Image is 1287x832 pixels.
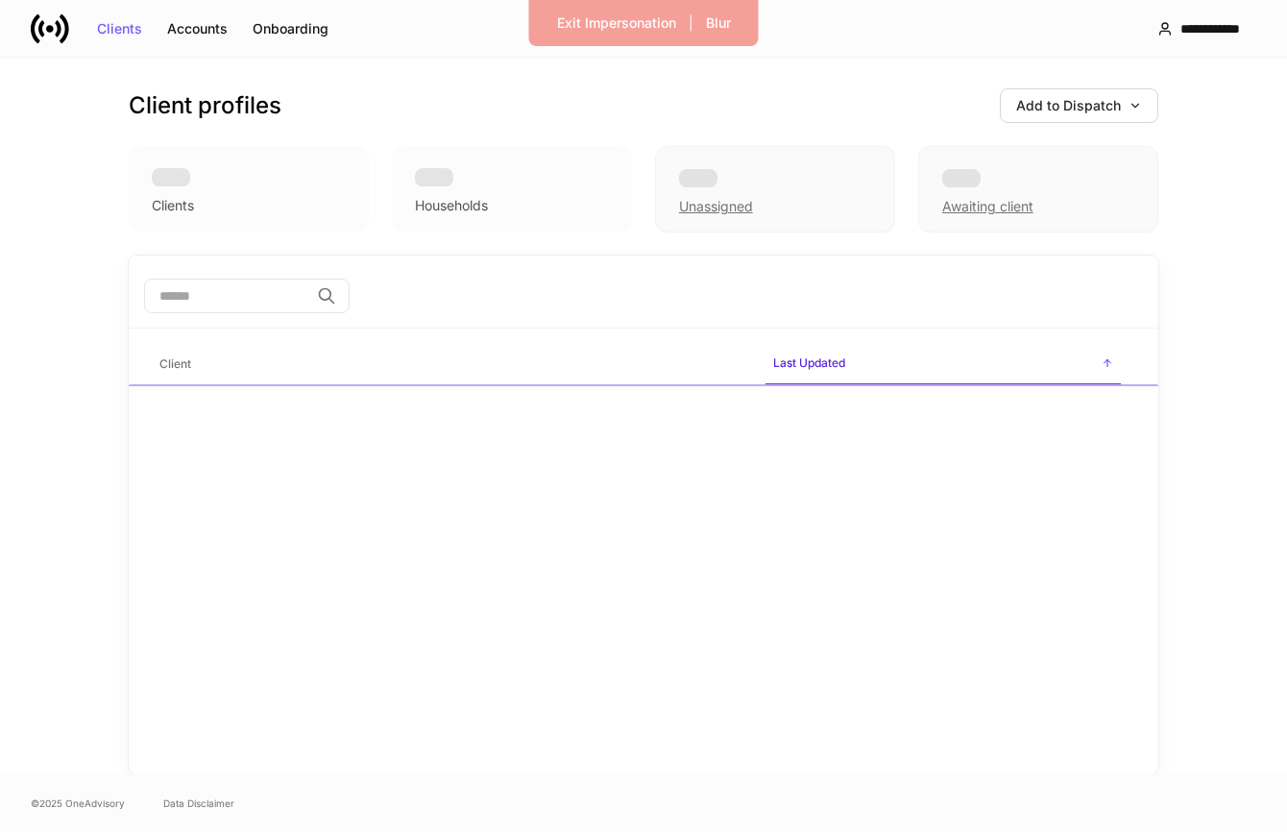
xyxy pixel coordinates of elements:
[1000,88,1158,123] button: Add to Dispatch
[155,13,240,44] button: Accounts
[240,13,341,44] button: Onboarding
[253,22,328,36] div: Onboarding
[693,8,743,38] button: Blur
[557,16,676,30] div: Exit Impersonation
[152,345,750,384] span: Client
[706,16,731,30] div: Blur
[152,196,194,215] div: Clients
[918,146,1158,232] div: Awaiting client
[163,795,234,811] a: Data Disclaimer
[85,13,155,44] button: Clients
[765,344,1121,385] span: Last Updated
[545,8,689,38] button: Exit Impersonation
[773,354,845,372] h6: Last Updated
[159,355,191,373] h6: Client
[97,22,142,36] div: Clients
[31,795,125,811] span: © 2025 OneAdvisory
[942,197,1033,216] div: Awaiting client
[167,22,228,36] div: Accounts
[679,197,753,216] div: Unassigned
[655,146,895,232] div: Unassigned
[1016,99,1142,112] div: Add to Dispatch
[415,196,488,215] div: Households
[129,90,281,121] h3: Client profiles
